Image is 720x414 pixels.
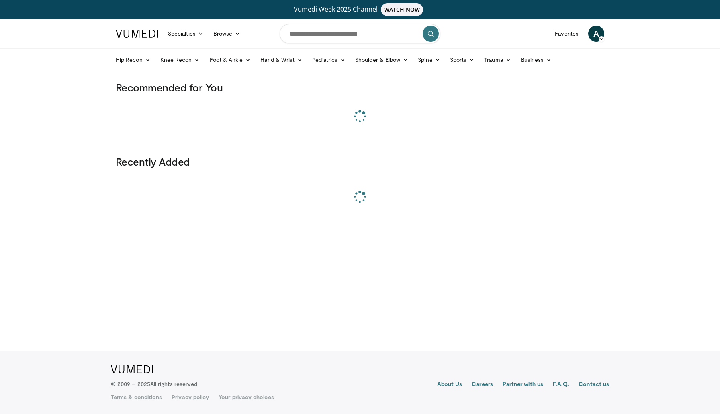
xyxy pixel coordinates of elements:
[205,52,256,68] a: Foot & Ankle
[150,380,197,387] span: All rights reserved
[116,30,158,38] img: VuMedi Logo
[413,52,445,68] a: Spine
[111,380,197,388] p: © 2009 – 2025
[307,52,350,68] a: Pediatrics
[111,365,153,373] img: VuMedi Logo
[516,52,557,68] a: Business
[116,81,604,94] h3: Recommended for You
[472,380,493,390] a: Careers
[553,380,569,390] a: F.A.Q.
[588,26,604,42] a: A
[116,155,604,168] h3: Recently Added
[350,52,413,68] a: Shoulder & Elbow
[117,3,603,16] a: Vumedi Week 2025 ChannelWATCH NOW
[256,52,307,68] a: Hand & Wrist
[111,393,162,401] a: Terms & conditions
[550,26,583,42] a: Favorites
[111,52,155,68] a: Hip Recon
[209,26,245,42] a: Browse
[437,380,462,390] a: About Us
[280,24,440,43] input: Search topics, interventions
[381,3,423,16] span: WATCH NOW
[163,26,209,42] a: Specialties
[479,52,516,68] a: Trauma
[172,393,209,401] a: Privacy policy
[503,380,543,390] a: Partner with us
[219,393,274,401] a: Your privacy choices
[155,52,205,68] a: Knee Recon
[445,52,480,68] a: Sports
[579,380,609,390] a: Contact us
